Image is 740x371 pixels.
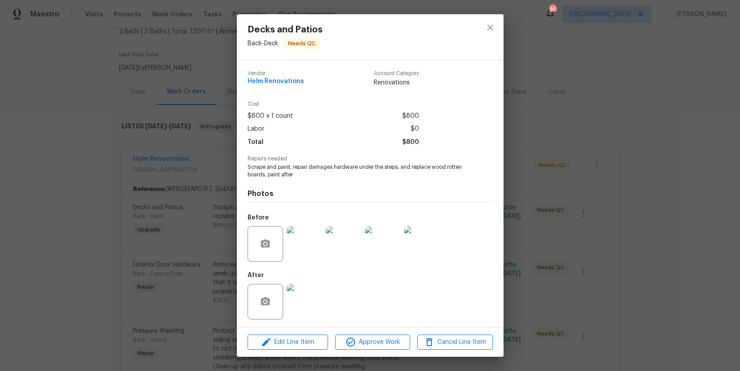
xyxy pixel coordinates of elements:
span: Back - Deck [248,40,278,47]
span: Total [248,136,264,149]
span: Edit Line Item [250,337,325,348]
span: Approve Work [338,337,408,348]
button: Edit Line Item [248,335,328,350]
button: Approve Work [335,335,410,350]
span: Needs QC [284,39,319,48]
h5: After [248,272,264,279]
span: Account Category [374,71,419,76]
span: Repairs needed [248,156,493,162]
button: Cancel Line Item [417,335,492,350]
span: Cancel Line Item [420,337,490,348]
h5: Before [248,215,269,221]
span: $800 [402,136,419,149]
h4: Photos [248,189,493,198]
button: close [480,17,501,38]
span: Labor [248,123,264,136]
span: $0 [411,123,419,136]
span: Decks and Patios [248,25,323,35]
span: Vendor [248,71,304,76]
span: Scrape and paint, repair damages hardware under the steps, and replace wood rotten boards, paint ... [248,164,468,179]
span: Helm Renovations [248,78,304,85]
span: Renovations [374,78,419,87]
div: 90 [549,5,556,14]
span: $800 x 1 count [248,110,293,123]
span: $800 [402,110,419,123]
span: Cost [248,101,419,107]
